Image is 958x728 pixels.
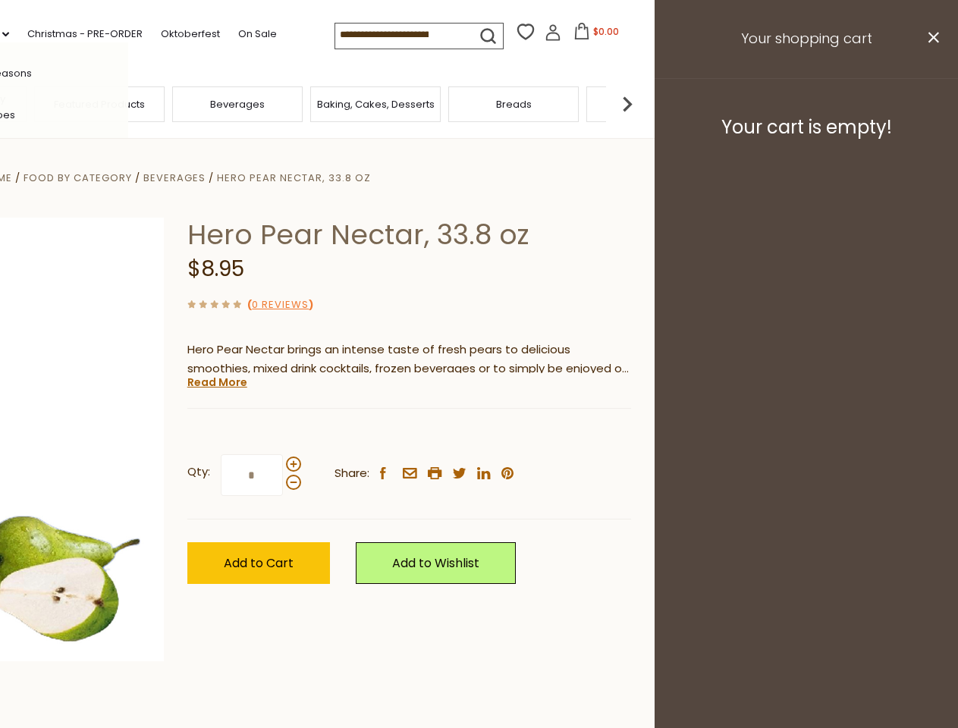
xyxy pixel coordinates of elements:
a: Hero Pear Nectar, 33.8 oz [217,171,371,185]
a: Oktoberfest [161,26,220,42]
span: ( ) [247,297,313,312]
span: $8.95 [187,254,244,284]
a: On Sale [238,26,277,42]
a: Beverages [143,171,206,185]
p: Hero Pear Nectar brings an intense taste of fresh pears to delicious smoothies, mixed drink cockt... [187,340,631,378]
a: Beverages [210,99,265,110]
h3: Your cart is empty! [674,116,939,139]
h1: Hero Pear Nectar, 33.8 oz [187,218,631,252]
a: Food By Category [24,171,132,185]
a: Add to Wishlist [356,542,516,584]
a: Read More [187,375,247,390]
strong: Qty: [187,463,210,482]
img: next arrow [612,89,642,119]
a: Baking, Cakes, Desserts [317,99,435,110]
span: $0.00 [593,25,619,38]
button: Add to Cart [187,542,330,584]
input: Qty: [221,454,283,496]
a: 0 Reviews [252,297,309,313]
button: $0.00 [564,23,629,45]
span: Add to Cart [224,554,294,572]
a: Breads [496,99,532,110]
a: Christmas - PRE-ORDER [27,26,143,42]
span: Share: [335,464,369,483]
